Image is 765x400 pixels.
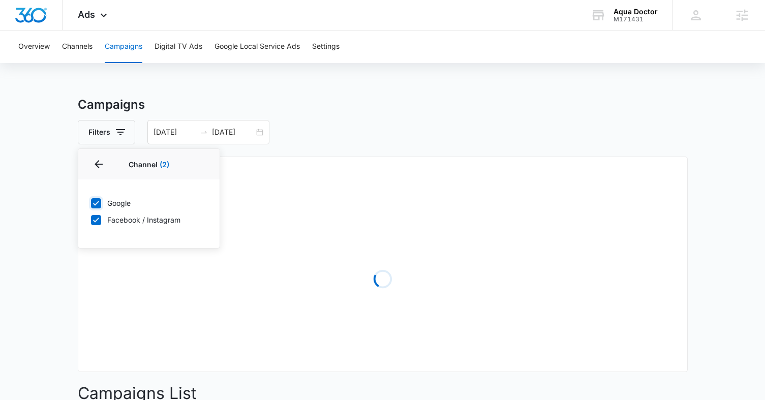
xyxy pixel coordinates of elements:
[212,127,254,138] input: End date
[312,30,340,63] button: Settings
[78,9,95,20] span: Ads
[200,128,208,136] span: to
[90,159,207,170] p: Channel
[160,160,169,169] span: (2)
[78,96,688,114] h3: Campaigns
[90,198,207,208] label: Google
[155,30,202,63] button: Digital TV Ads
[154,127,196,138] input: Start date
[78,120,135,144] button: Filters
[90,156,107,172] button: Back
[215,30,300,63] button: Google Local Service Ads
[18,30,50,63] button: Overview
[614,16,658,23] div: account id
[62,30,93,63] button: Channels
[90,214,207,225] label: Facebook / Instagram
[614,8,658,16] div: account name
[200,128,208,136] span: swap-right
[105,30,142,63] button: Campaigns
